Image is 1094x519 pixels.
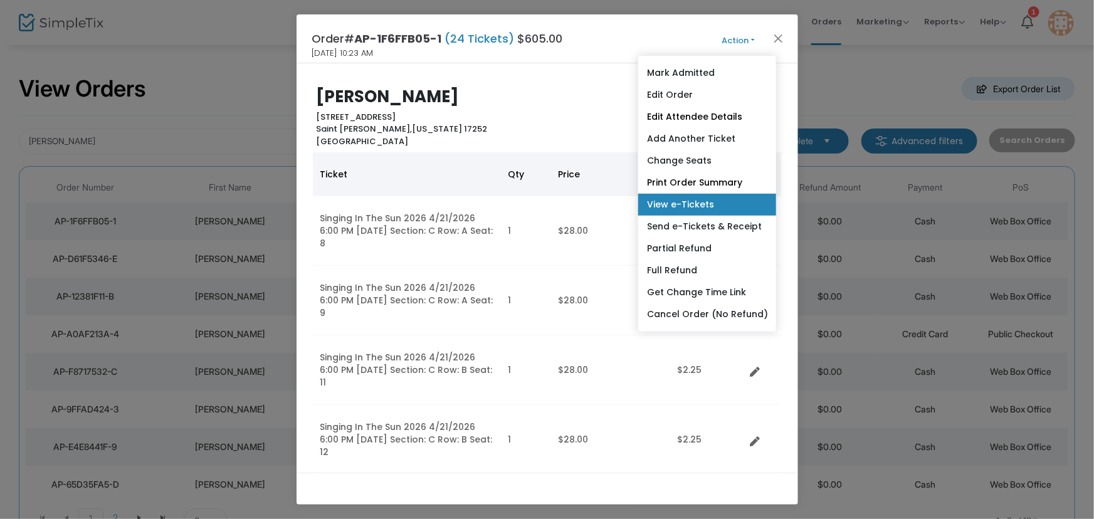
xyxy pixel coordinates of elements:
[638,238,776,259] a: Partial Refund
[770,30,786,46] button: Close
[638,303,776,325] a: Cancel Order (No Refund)
[638,281,776,303] a: Get Change Time Link
[551,196,670,266] td: $28.00
[442,31,518,46] span: (24 Tickets)
[638,172,776,194] a: Print Order Summary
[312,47,374,60] span: [DATE] 10:23 AM
[501,152,551,196] th: Qty
[313,152,501,196] th: Ticket
[638,84,776,106] a: Edit Order
[638,62,776,84] a: Mark Admitted
[501,335,551,405] td: 1
[638,106,776,128] a: Edit Attendee Details
[312,30,563,47] h4: Order# $605.00
[313,266,501,335] td: Singing In The Sun 2026 4/21/2026 6:00 PM [DATE] Section: C Row: A Seat: 9
[638,128,776,150] a: Add Another Ticket
[670,335,745,405] td: $2.25
[638,216,776,238] a: Send e-Tickets & Receipt
[501,266,551,335] td: 1
[551,266,670,335] td: $28.00
[551,335,670,405] td: $28.00
[670,405,745,474] td: $2.25
[638,150,776,172] a: Change Seats
[551,152,670,196] th: Price
[313,405,501,474] td: Singing In The Sun 2026 4/21/2026 6:00 PM [DATE] Section: C Row: B Seat: 12
[638,194,776,216] a: View e-Tickets
[316,111,487,147] b: [STREET_ADDRESS] [US_STATE] 17252 [GEOGRAPHIC_DATA]
[638,259,776,281] a: Full Refund
[316,85,459,108] b: [PERSON_NAME]
[313,335,501,405] td: Singing In The Sun 2026 4/21/2026 6:00 PM [DATE] Section: C Row: B Seat: 11
[313,196,501,266] td: Singing In The Sun 2026 4/21/2026 6:00 PM [DATE] Section: C Row: A Seat: 8
[355,31,442,46] span: AP-1F6FFB05-1
[701,34,776,48] button: Action
[551,405,670,474] td: $28.00
[501,405,551,474] td: 1
[316,123,412,135] span: Saint [PERSON_NAME],
[501,196,551,266] td: 1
